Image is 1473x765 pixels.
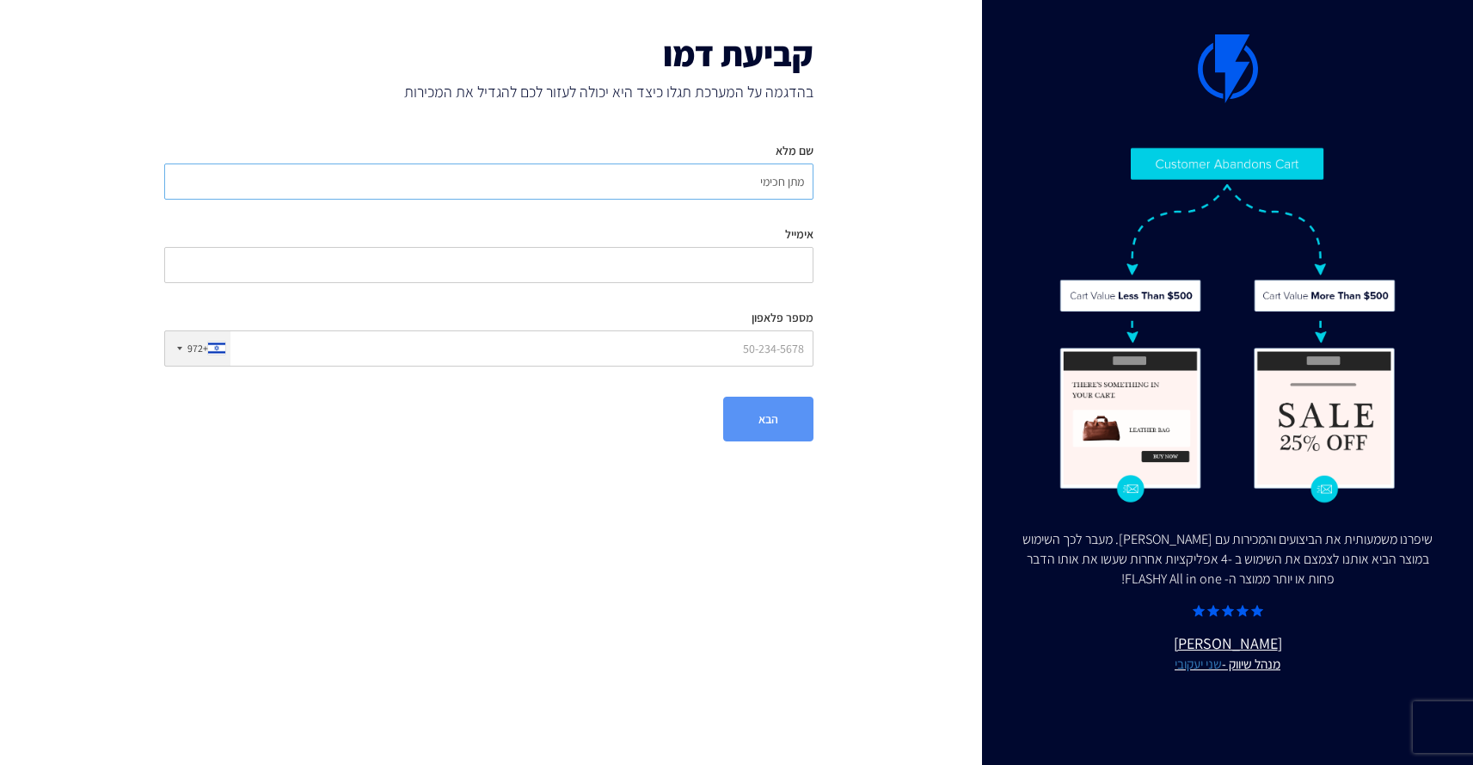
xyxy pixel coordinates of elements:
small: מנהל שיווק - [1016,655,1439,674]
label: מספר פלאפון [752,309,813,326]
a: שני יעקובי [1175,655,1222,672]
span: בהדגמה על המערכת תגלו כיצד היא יכולה לעזור לכם להגדיל את המכירות [164,81,813,103]
label: אימייל [785,225,813,243]
div: שיפרנו משמעותית את הביצועים והמכירות עם [PERSON_NAME]. מעבר לכך השימוש במוצר הביא אותנו לצמצם את ... [1016,530,1439,589]
label: שם מלא [776,142,813,159]
img: Flashy [1059,146,1396,504]
u: [PERSON_NAME] [1016,632,1439,674]
div: +972 [187,341,208,355]
h1: קביעת דמו [164,34,813,72]
div: Israel (‫ישראל‬‎): +972 [165,331,230,366]
input: 50-234-5678 [164,330,813,367]
button: הבא [723,397,813,441]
